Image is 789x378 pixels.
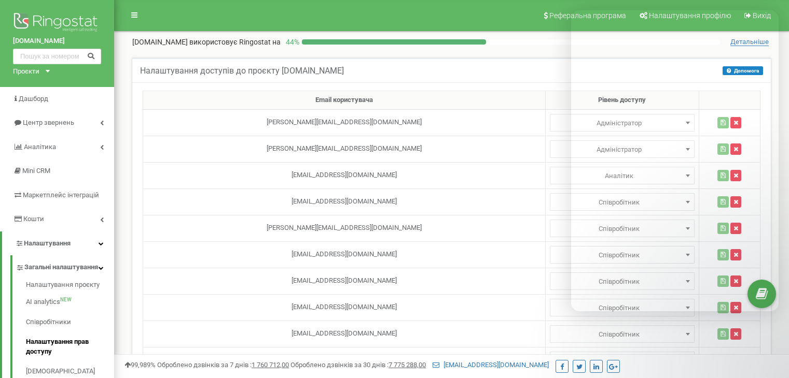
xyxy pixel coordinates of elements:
span: Співробітник [553,301,690,315]
iframe: Intercom live chat [571,10,779,311]
span: Mini CRM [22,167,50,175]
a: [EMAIL_ADDRESS][DOMAIN_NAME] [433,361,549,369]
a: Налаштування прав доступу [26,332,114,361]
span: Загальні налаштування [24,263,98,272]
span: 99,989% [124,361,156,369]
h5: Налаштування доступів до проєкту [DOMAIN_NAME] [140,66,344,76]
span: Оброблено дзвінків за 30 днів : [290,361,426,369]
td: [PERSON_NAME][EMAIL_ADDRESS][DOMAIN_NAME] [143,109,546,136]
span: Адміністратор [550,325,694,343]
td: [EMAIL_ADDRESS][DOMAIN_NAME] [143,188,546,215]
span: використовує Ringostat на [189,38,281,46]
span: Адміністратор [550,220,694,237]
a: [DOMAIN_NAME] [13,36,101,46]
th: Email користувача [143,91,546,110]
a: Налаштування проєкту [26,280,114,293]
td: [EMAIL_ADDRESS][DOMAIN_NAME] [143,347,546,373]
span: Реферальна програма [549,11,626,20]
span: Адміністратор [553,116,690,130]
span: Адміністратор [550,352,694,369]
span: Адміністратор [553,142,690,157]
p: 44 % [281,37,302,47]
span: Оброблено дзвінків за 7 днів : [157,361,289,369]
span: Співробітник [553,274,690,289]
span: Адміністратор [550,114,694,132]
span: Співробітник [553,195,690,210]
span: Адміністратор [550,272,694,290]
u: 1 760 712,00 [252,361,289,369]
span: Співробітник [553,248,690,263]
a: Налаштування [2,231,114,256]
iframe: Intercom live chat [754,319,779,344]
td: [EMAIL_ADDRESS][DOMAIN_NAME] [143,241,546,268]
span: Кошти [23,215,44,223]
span: Співробітник [553,327,690,342]
span: Адміністратор [550,193,694,211]
span: Аналiтика [24,143,56,151]
td: [PERSON_NAME][EMAIL_ADDRESS][DOMAIN_NAME] [143,215,546,241]
td: [EMAIL_ADDRESS][DOMAIN_NAME] [143,268,546,294]
a: Загальні налаштування [16,255,114,277]
span: Співробітник [553,222,690,236]
p: [DOMAIN_NAME] [132,37,281,47]
span: Адміністратор [550,140,694,158]
a: Співробітники [26,312,114,332]
input: Пошук за номером [13,49,101,64]
span: Адміністратор [550,299,694,316]
span: Маркетплейс інтеграцій [23,191,99,199]
div: Проєкти [13,67,39,77]
td: [EMAIL_ADDRESS][DOMAIN_NAME] [143,162,546,188]
th: Рівень доступу [546,91,699,110]
span: Дашборд [19,95,48,103]
img: Ringostat logo [13,10,101,36]
td: [EMAIL_ADDRESS][DOMAIN_NAME] [143,321,546,347]
u: 7 775 288,00 [389,361,426,369]
span: Співробітник [553,354,690,368]
span: Налаштування [24,239,71,247]
span: Центр звернень [23,119,74,126]
td: [EMAIL_ADDRESS][DOMAIN_NAME] [143,294,546,321]
span: Адміністратор [550,246,694,264]
span: Адміністратор [550,167,694,184]
span: Аналітик [553,169,690,183]
a: AI analyticsNEW [26,292,114,312]
td: [PERSON_NAME][EMAIL_ADDRESS][DOMAIN_NAME] [143,136,546,162]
